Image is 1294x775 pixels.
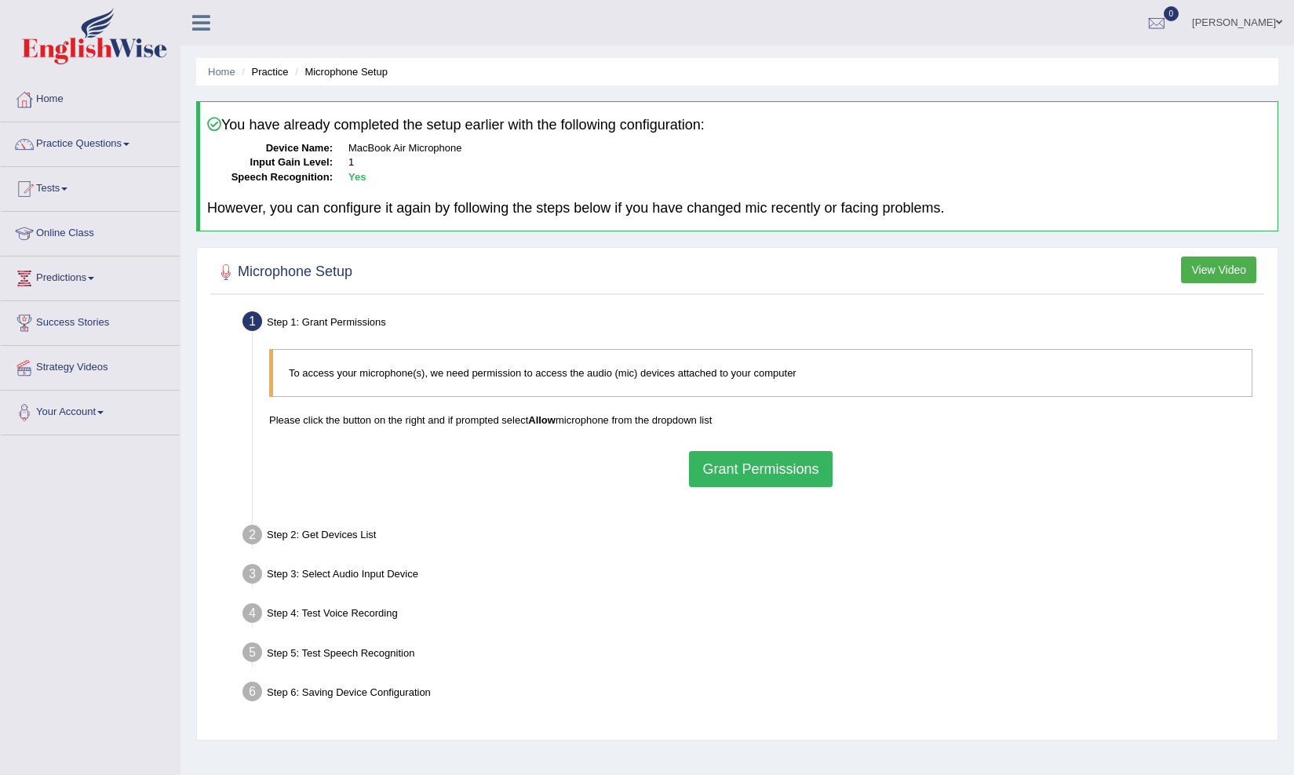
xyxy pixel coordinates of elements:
[1,257,180,296] a: Predictions
[208,66,235,78] a: Home
[269,413,1252,428] p: Please click the button on the right and if prompted select microphone from the dropdown list
[1,391,180,430] a: Your Account
[207,170,333,185] dt: Speech Recognition:
[1,346,180,385] a: Strategy Videos
[348,141,1270,156] dd: MacBook Air Microphone
[235,559,1270,594] div: Step 3: Select Audio Input Device
[235,677,1270,711] div: Step 6: Saving Device Configuration
[1164,6,1179,21] span: 0
[289,366,1236,380] p: To access your microphone(s), we need permission to access the audio (mic) devices attached to yo...
[1181,257,1256,283] button: View Video
[207,201,1270,216] h4: However, you can configure it again by following the steps below if you have changed mic recently...
[689,451,832,487] button: Grant Permissions
[528,414,556,426] b: Allow
[291,64,388,79] li: Microphone Setup
[1,167,180,206] a: Tests
[348,171,366,183] b: Yes
[1,212,180,251] a: Online Class
[235,599,1270,633] div: Step 4: Test Voice Recording
[214,260,352,284] h2: Microphone Setup
[238,64,288,79] li: Practice
[207,117,1270,133] h4: You have already completed the setup earlier with the following configuration:
[1,122,180,162] a: Practice Questions
[1,78,180,117] a: Home
[235,307,1270,341] div: Step 1: Grant Permissions
[207,141,333,156] dt: Device Name:
[348,155,1270,170] dd: 1
[235,638,1270,672] div: Step 5: Test Speech Recognition
[1,301,180,340] a: Success Stories
[235,520,1270,555] div: Step 2: Get Devices List
[207,155,333,170] dt: Input Gain Level:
